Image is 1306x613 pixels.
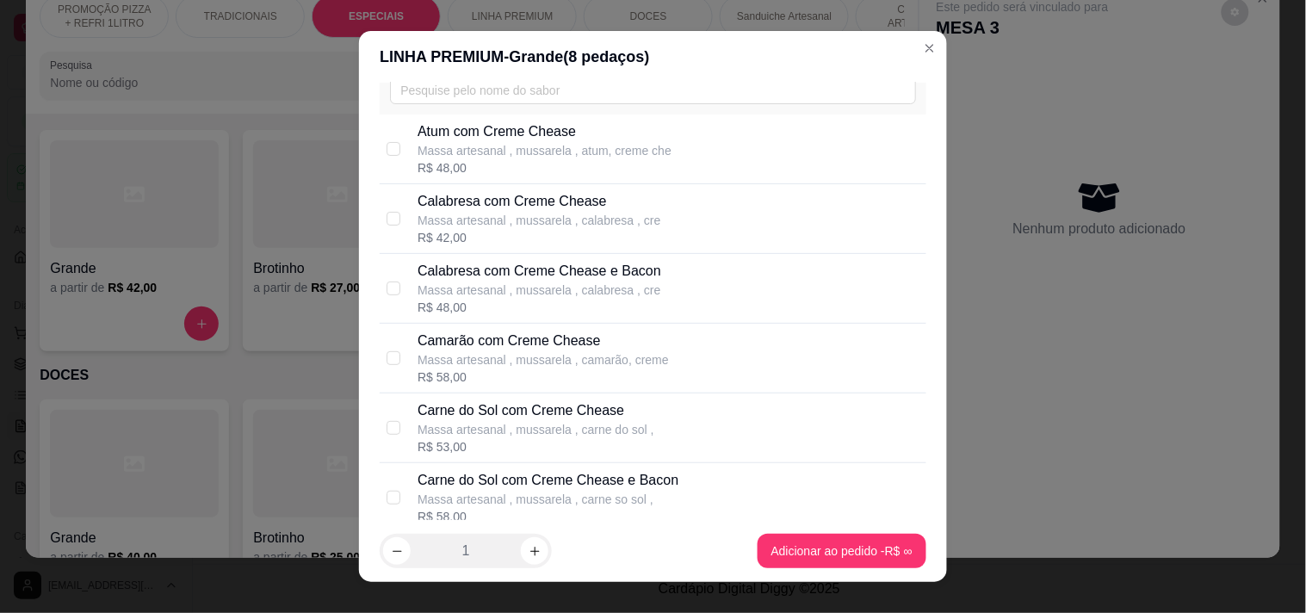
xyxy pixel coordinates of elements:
[418,191,660,212] p: Calabresa com Creme Chease
[418,282,661,299] p: Massa artesanal , mussarela , calabresa , cre
[380,45,926,69] div: LINHA PREMIUM - Grande ( 8 pedaços)
[916,34,944,62] button: Close
[390,77,916,104] input: Pesquise pelo nome do sabor
[418,368,669,386] div: R$ 58,00
[462,541,470,561] p: 1
[418,212,660,229] p: Massa artesanal , mussarela , calabresa , cre
[418,421,654,438] p: Massa artesanal , mussarela , carne do sol ,
[383,537,411,565] button: decrease-product-quantity
[418,299,661,316] div: R$ 48,00
[521,537,548,565] button: increase-product-quantity
[418,508,678,525] div: R$ 58,00
[418,261,661,282] p: Calabresa com Creme Chease e Bacon
[758,534,926,568] button: Adicionar ao pedido -R$ ∞
[418,470,678,491] p: Carne do Sol com Creme Chease e Bacon
[418,351,669,368] p: Massa artesanal , mussarela , camarão, creme
[418,438,654,455] div: R$ 53,00
[418,159,672,176] div: R$ 48,00
[418,229,660,246] div: R$ 42,00
[418,331,669,351] p: Camarão com Creme Chease
[418,142,672,159] p: Massa artesanal , mussarela , atum, creme che
[418,400,654,421] p: Carne do Sol com Creme Chease
[418,491,678,508] p: Massa artesanal , mussarela , carne so sol ,
[418,121,672,142] p: Atum com Creme Chease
